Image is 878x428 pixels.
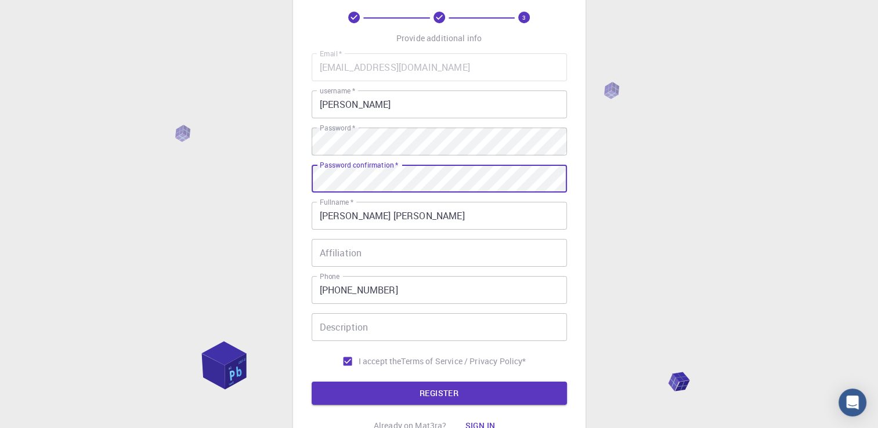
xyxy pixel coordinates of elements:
div: Open Intercom Messenger [839,389,866,416]
label: Email [320,49,342,59]
label: Password [320,123,355,133]
p: Provide additional info [396,32,482,44]
label: Phone [320,271,339,281]
label: Password confirmation [320,160,398,170]
text: 3 [522,13,526,21]
button: REGISTER [312,382,567,405]
p: Terms of Service / Privacy Policy * [401,356,526,367]
a: Terms of Service / Privacy Policy* [401,356,526,367]
span: I accept the [359,356,402,367]
label: Fullname [320,197,353,207]
label: username [320,86,355,96]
